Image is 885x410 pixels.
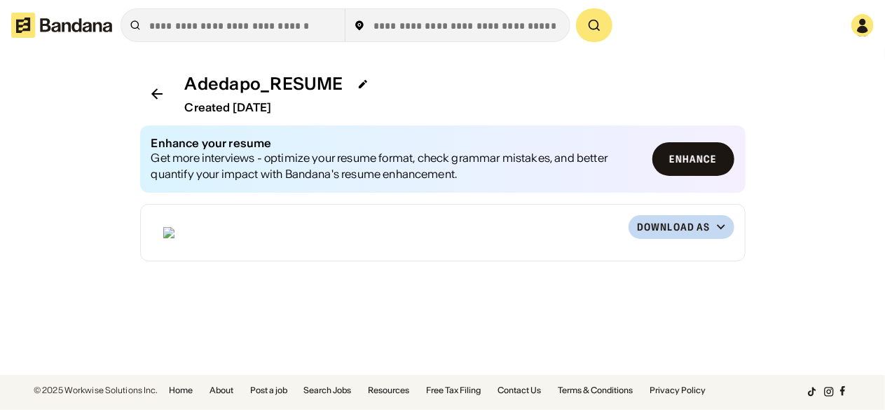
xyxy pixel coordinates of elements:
[498,386,542,395] a: Contact Us
[151,137,647,150] div: Enhance your resume
[250,386,287,395] a: Post a job
[304,386,352,395] a: Search Jobs
[34,386,158,395] div: © 2025 Workwise Solutions Inc.
[650,386,706,395] a: Privacy Policy
[151,150,647,182] div: Get more interviews - optimize your resume format, check grammar mistakes, and better quantify yo...
[11,13,112,38] img: Bandana logotype
[669,154,718,164] div: Enhance
[185,101,377,114] div: Created [DATE]
[163,227,256,238] img: resumePreview
[369,386,410,395] a: Resources
[558,386,633,395] a: Terms & Conditions
[169,386,193,395] a: Home
[637,221,710,233] div: Download as
[210,386,233,395] a: About
[427,386,481,395] a: Free Tax Filing
[185,74,343,95] div: Adedapo_RESUME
